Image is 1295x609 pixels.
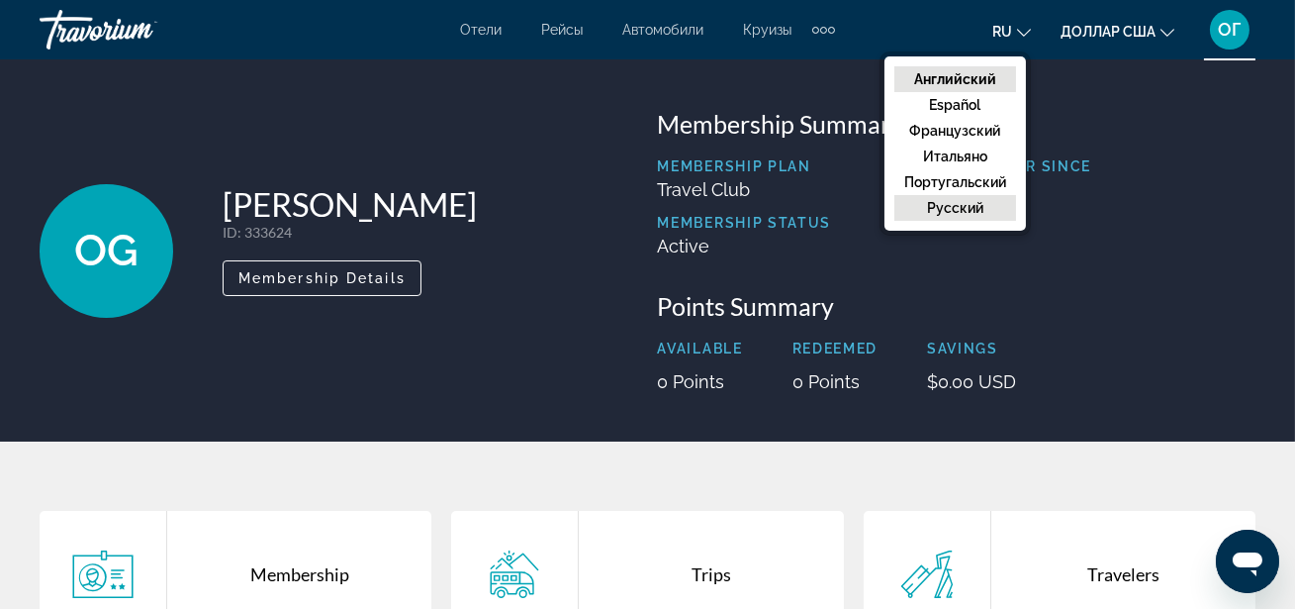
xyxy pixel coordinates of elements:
a: Автомобили [623,22,704,38]
p: Available [658,341,743,356]
font: Английский [914,71,996,87]
p: 0 Points [792,371,878,392]
p: : 333624 [223,224,477,241]
button: Английский [894,66,1016,92]
font: Español [930,97,981,113]
font: португальский [904,174,1006,190]
p: Travel Club [658,179,832,200]
font: французский [910,123,1001,139]
p: Member Since [970,158,1255,174]
p: 0 Points [658,371,743,392]
button: Изменить валюту [1061,17,1174,46]
button: Membership Details [223,260,421,296]
p: Membership Status [658,215,832,231]
p: Membership Plan [658,158,832,174]
button: Изменить язык [992,17,1031,46]
font: ОГ [1218,19,1242,40]
span: Membership Details [238,270,406,286]
h3: Membership Summary [658,109,1256,139]
a: Рейсы [542,22,584,38]
p: Redeemed [792,341,878,356]
p: $0.00 USD [927,371,1016,392]
iframe: Кнопка запуска окна обмена сообщениями [1216,530,1279,593]
font: ru [992,24,1012,40]
span: ID [223,224,237,241]
a: Membership Details [223,264,421,286]
button: португальский [894,169,1016,195]
p: Active [658,236,832,256]
font: русский [927,200,983,216]
button: Дополнительные элементы навигации [812,14,835,46]
button: французский [894,118,1016,144]
a: Круизы [744,22,792,38]
span: OG [74,225,139,276]
button: русский [894,195,1016,221]
p: [DATE] [970,179,1255,200]
font: Итальяно [923,149,987,164]
button: Español [894,92,1016,118]
h3: Points Summary [658,291,1256,321]
a: Травориум [40,4,237,55]
button: Итальяно [894,144,1016,169]
h1: [PERSON_NAME] [223,184,477,224]
a: Отели [461,22,503,38]
button: Меню пользователя [1204,9,1255,51]
font: доллар США [1061,24,1156,40]
p: Savings [927,341,1016,356]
